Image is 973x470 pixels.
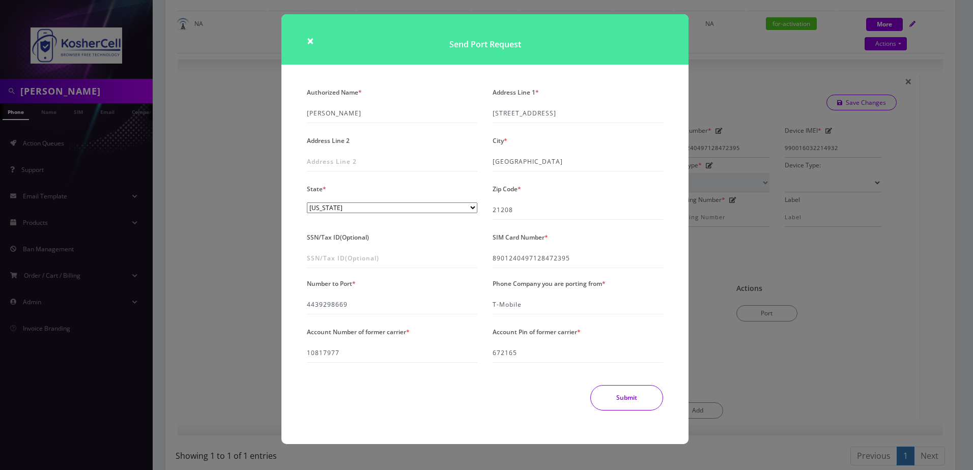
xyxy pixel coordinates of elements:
label: SSN/Tax ID(Optional) [307,230,369,245]
input: Number to Port [307,295,477,314]
input: SIM Card Number [493,249,663,268]
input: Address Line 2 [307,152,477,171]
label: Zip Code [493,182,521,196]
label: Address Line 1 [493,85,539,100]
input: Please Enter City [493,152,663,171]
label: SIM Card Number [493,230,548,245]
label: Authorized Name [307,85,362,100]
label: City [493,133,507,148]
button: Close [307,35,314,47]
input: Please Enter Authorized Name [307,104,477,123]
h1: Send Port Request [281,14,689,65]
input: Zip [493,200,663,220]
label: Account Number of former carrier [307,325,410,339]
label: State [307,182,326,196]
label: Address Line 2 [307,133,350,148]
input: Address Line 1 [493,104,663,123]
label: Account Pin of former carrier [493,325,581,339]
span: × [307,32,314,49]
label: Phone Company you are porting from [493,276,606,291]
button: Submit [590,385,663,410]
input: SSN/Tax ID(Optional) [307,249,477,268]
label: Number to Port [307,276,356,291]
